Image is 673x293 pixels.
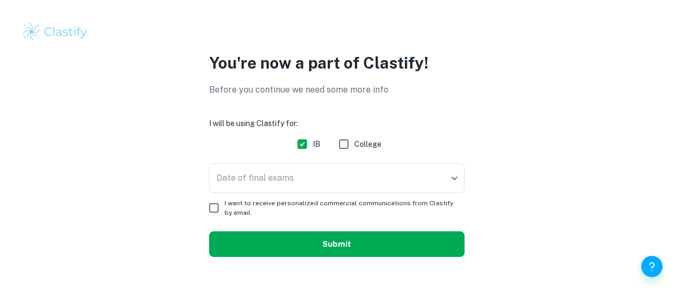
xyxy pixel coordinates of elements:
span: IB [313,138,320,150]
img: Clastify logo [21,21,89,43]
button: Submit [209,231,464,257]
span: I want to receive personalized commercial communications from Clastify by email. [225,198,456,217]
span: College [354,138,381,150]
h6: I will be using Clastify for: [209,118,464,129]
button: Help and Feedback [641,256,662,277]
p: You're now a part of Clastify! [209,51,464,75]
a: Clastify logo [21,21,652,43]
p: Before you continue we need some more info [209,83,464,96]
